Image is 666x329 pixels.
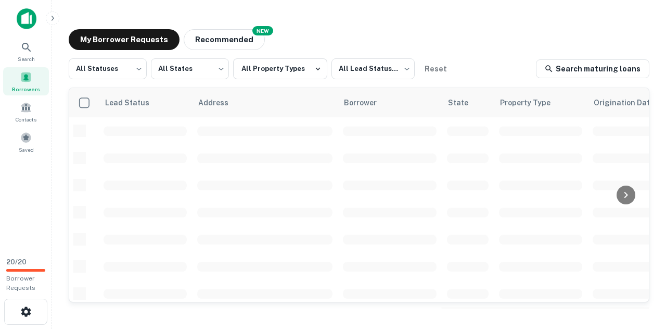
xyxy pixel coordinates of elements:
[192,88,338,117] th: Address
[614,246,666,296] iframe: Chat Widget
[105,96,163,109] span: Lead Status
[69,29,180,50] button: My Borrower Requests
[6,258,27,266] span: 20 / 20
[233,58,327,79] button: All Property Types
[536,59,649,78] a: Search maturing loans
[500,96,564,109] span: Property Type
[344,96,390,109] span: Borrower
[6,275,35,291] span: Borrower Requests
[442,88,494,117] th: State
[3,67,49,95] a: Borrowers
[19,145,34,154] span: Saved
[331,55,415,82] div: All Lead Statuses
[448,96,482,109] span: State
[419,58,452,79] button: Reset
[151,55,229,82] div: All States
[338,88,442,117] th: Borrower
[3,98,49,126] a: Contacts
[16,115,36,124] span: Contacts
[184,29,265,50] button: Recommended
[494,88,587,117] th: Property Type
[18,55,35,63] span: Search
[69,55,147,82] div: All Statuses
[3,128,49,156] a: Saved
[252,26,273,35] div: NEW
[12,85,40,93] span: Borrowers
[17,8,36,29] img: capitalize-icon.png
[98,88,192,117] th: Lead Status
[3,37,49,65] a: Search
[198,96,242,109] span: Address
